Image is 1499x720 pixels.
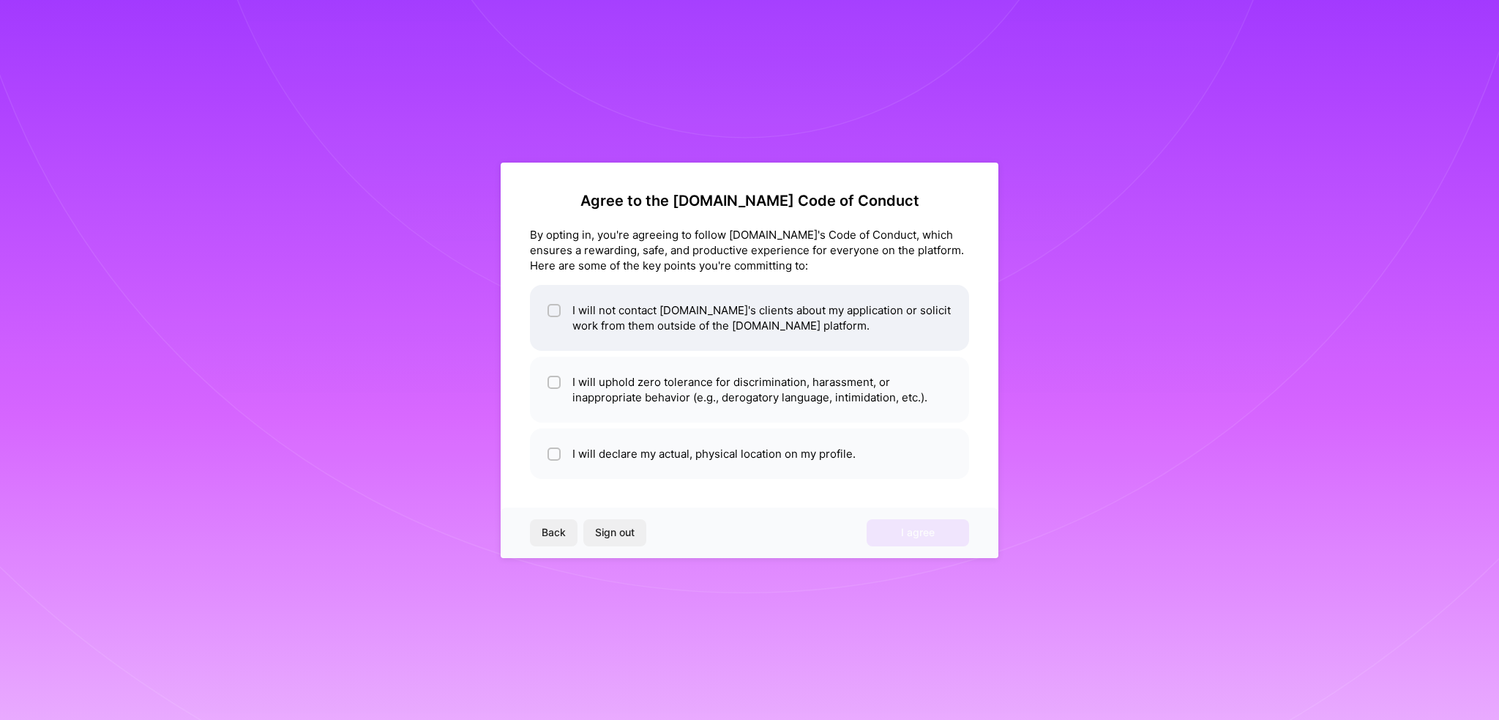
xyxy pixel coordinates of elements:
div: By opting in, you're agreeing to follow [DOMAIN_NAME]'s Code of Conduct, which ensures a rewardin... [530,227,969,273]
li: I will uphold zero tolerance for discrimination, harassment, or inappropriate behavior (e.g., der... [530,357,969,423]
button: Back [530,519,577,546]
span: Sign out [595,525,635,540]
button: Sign out [583,519,646,546]
li: I will declare my actual, physical location on my profile. [530,428,969,479]
h2: Agree to the [DOMAIN_NAME] Code of Conduct [530,192,969,209]
span: Back [542,525,566,540]
li: I will not contact [DOMAIN_NAME]'s clients about my application or solicit work from them outside... [530,285,969,351]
